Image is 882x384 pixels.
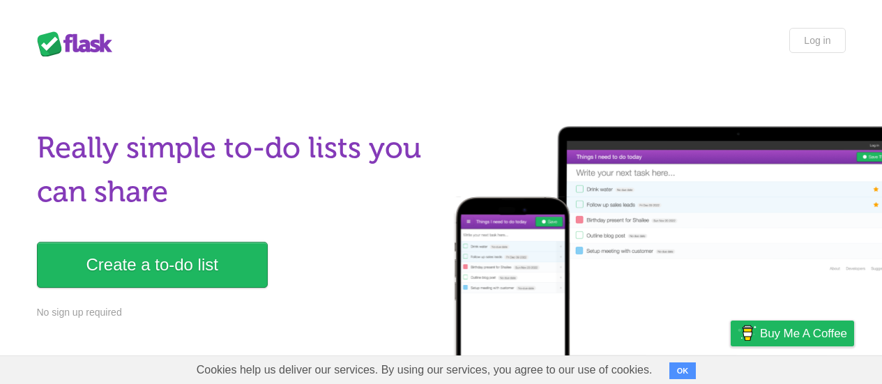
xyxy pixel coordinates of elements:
[789,28,845,53] a: Log in
[760,321,847,346] span: Buy me a coffee
[37,31,121,56] div: Flask Lists
[738,321,756,345] img: Buy me a coffee
[183,356,667,384] span: Cookies help us deliver our services. By using our services, you agree to our use of cookies.
[731,321,854,346] a: Buy me a coffee
[37,242,268,288] a: Create a to-do list
[669,362,697,379] button: OK
[37,305,433,320] p: No sign up required
[37,126,433,214] h1: Really simple to-do lists you can share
